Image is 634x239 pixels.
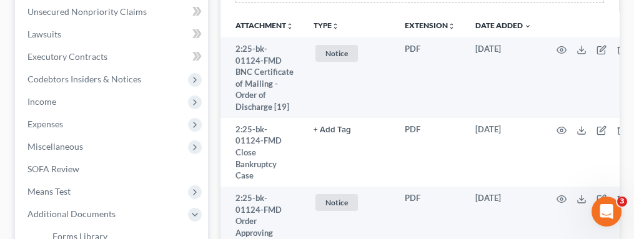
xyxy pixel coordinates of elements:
[17,46,208,68] a: Executory Contracts
[314,22,339,30] button: TYPEunfold_more
[314,192,385,213] a: Notice
[17,23,208,46] a: Lawsuits
[17,1,208,23] a: Unsecured Nonpriority Claims
[286,22,294,30] i: unfold_more
[27,6,147,17] span: Unsecured Nonpriority Claims
[395,37,465,118] td: PDF
[465,37,542,118] td: [DATE]
[315,194,358,211] span: Notice
[27,51,107,62] span: Executory Contracts
[592,197,622,227] iframe: Intercom live chat
[17,158,208,180] a: SOFA Review
[27,119,63,129] span: Expenses
[314,126,351,134] button: + Add Tag
[465,118,542,187] td: [DATE]
[475,21,532,30] a: Date Added expand_more
[524,22,532,30] i: expand_more
[448,22,455,30] i: unfold_more
[395,118,465,187] td: PDF
[27,208,116,219] span: Additional Documents
[27,74,141,84] span: Codebtors Insiders & Notices
[235,21,294,30] a: Attachmentunfold_more
[315,45,358,62] span: Notice
[27,163,79,174] span: SOFA Review
[220,118,304,187] td: 2:25-bk-01124-FMD Close Bankruptcy Case
[220,37,304,118] td: 2:25-bk-01124-FMD BNC Certificate of Mailing - Order of Discharge [19]
[314,124,385,135] a: + Add Tag
[27,186,71,197] span: Means Test
[27,29,61,39] span: Lawsuits
[27,141,83,152] span: Miscellaneous
[314,43,385,64] a: Notice
[27,96,56,107] span: Income
[617,197,627,207] span: 3
[405,21,455,30] a: Extensionunfold_more
[332,22,339,30] i: unfold_more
